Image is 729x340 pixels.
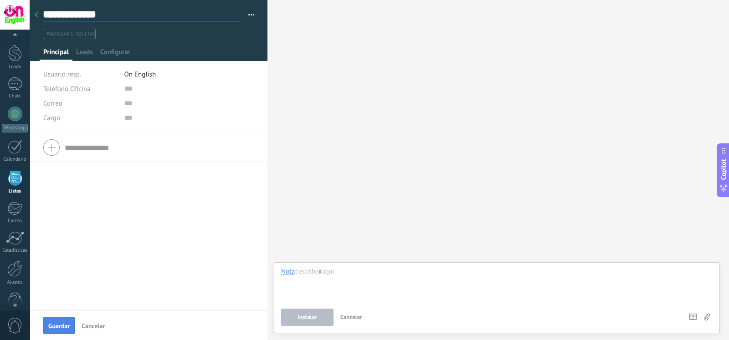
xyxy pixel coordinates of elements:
[2,218,28,224] div: Correo
[298,314,317,320] span: Instalar
[2,93,28,99] div: Chats
[43,99,62,108] span: Correo
[2,279,28,285] div: Ajustes
[337,309,366,326] button: Cancelar
[78,318,108,333] button: Cancelar
[43,81,91,96] button: Teléfono Oficina
[43,70,81,79] span: Usuario resp.
[76,48,93,61] span: Leads
[2,64,28,70] div: Leads
[43,111,118,125] div: Cargo
[2,248,28,254] div: Estadísticas
[43,317,75,334] button: Guardar
[43,85,91,93] span: Teléfono Oficina
[43,96,62,111] button: Correo
[719,159,728,180] span: Copilot
[46,31,95,37] span: #agregar etiquetas
[43,115,60,122] span: Cargo
[295,267,297,276] span: :
[82,323,105,329] span: Cancelar
[2,124,28,132] div: WhatsApp
[340,313,362,321] span: Cancelar
[281,309,334,326] button: Instalar
[48,323,70,329] span: Guardar
[2,188,28,194] div: Listas
[124,70,156,79] span: On English
[43,48,69,61] span: Principal
[2,157,28,162] div: Calendario
[43,67,118,81] div: Usuario resp.
[100,48,130,61] span: Configurar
